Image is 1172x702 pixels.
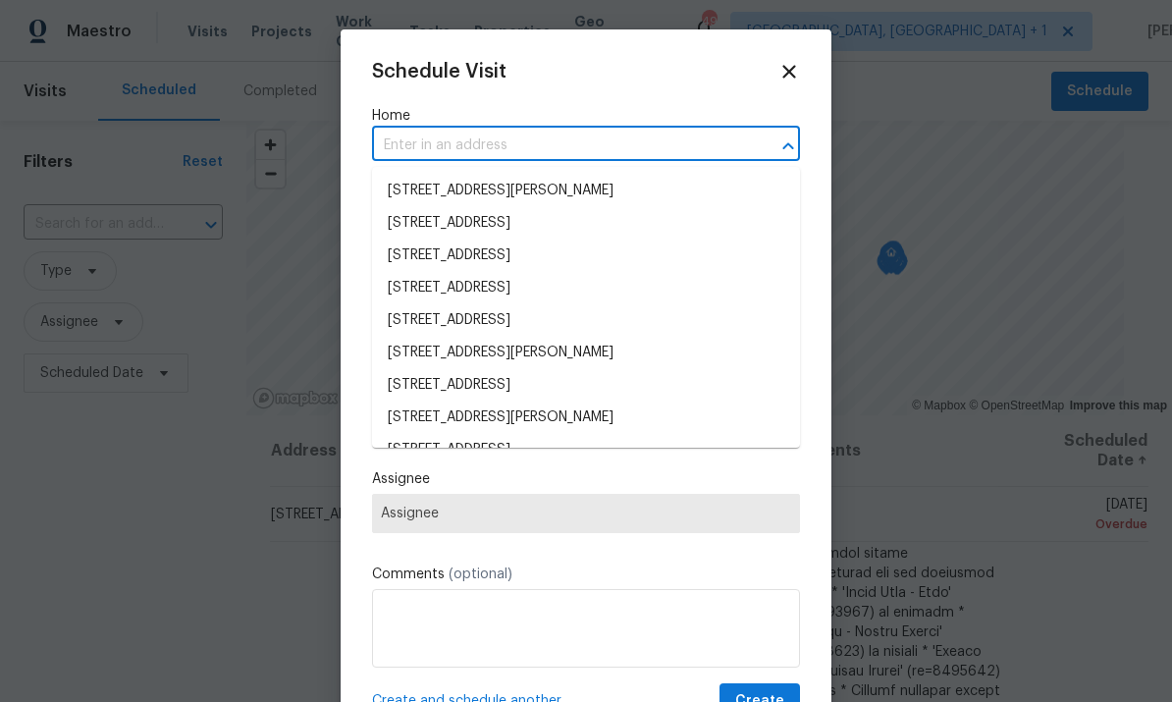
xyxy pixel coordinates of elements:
[778,61,800,82] span: Close
[774,133,802,160] button: Close
[372,304,800,337] li: [STREET_ADDRESS]
[381,506,791,521] span: Assignee
[372,337,800,369] li: [STREET_ADDRESS][PERSON_NAME]
[449,567,512,581] span: (optional)
[372,240,800,272] li: [STREET_ADDRESS]
[372,106,800,126] label: Home
[372,131,745,161] input: Enter in an address
[372,469,800,489] label: Assignee
[372,402,800,434] li: [STREET_ADDRESS][PERSON_NAME]
[372,369,800,402] li: [STREET_ADDRESS]
[372,434,800,466] li: [STREET_ADDRESS]
[372,272,800,304] li: [STREET_ADDRESS]
[372,207,800,240] li: [STREET_ADDRESS]
[372,62,506,81] span: Schedule Visit
[372,565,800,584] label: Comments
[372,175,800,207] li: [STREET_ADDRESS][PERSON_NAME]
